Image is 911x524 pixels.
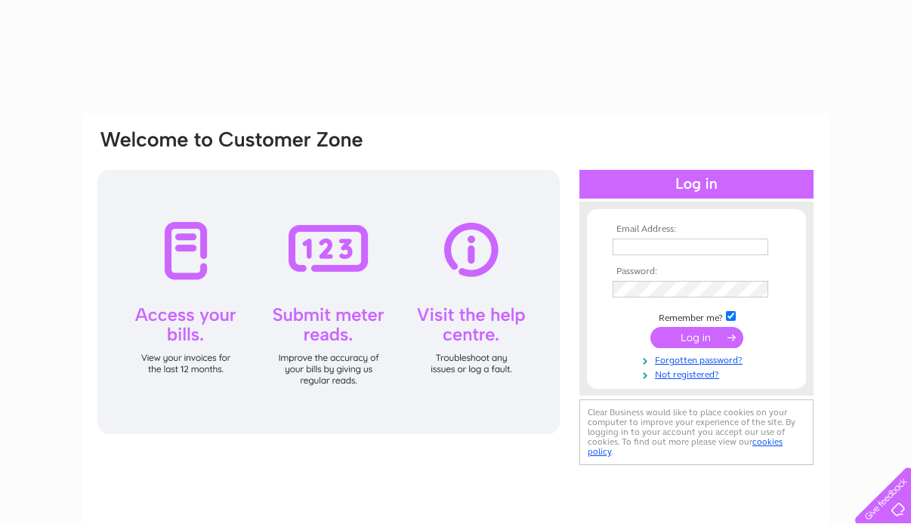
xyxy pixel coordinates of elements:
[613,352,784,366] a: Forgotten password?
[579,399,814,465] div: Clear Business would like to place cookies on your computer to improve your experience of the sit...
[613,366,784,381] a: Not registered?
[609,267,784,277] th: Password:
[588,436,783,457] a: cookies policy
[609,224,784,235] th: Email Address:
[609,309,784,324] td: Remember me?
[650,327,743,348] input: Submit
